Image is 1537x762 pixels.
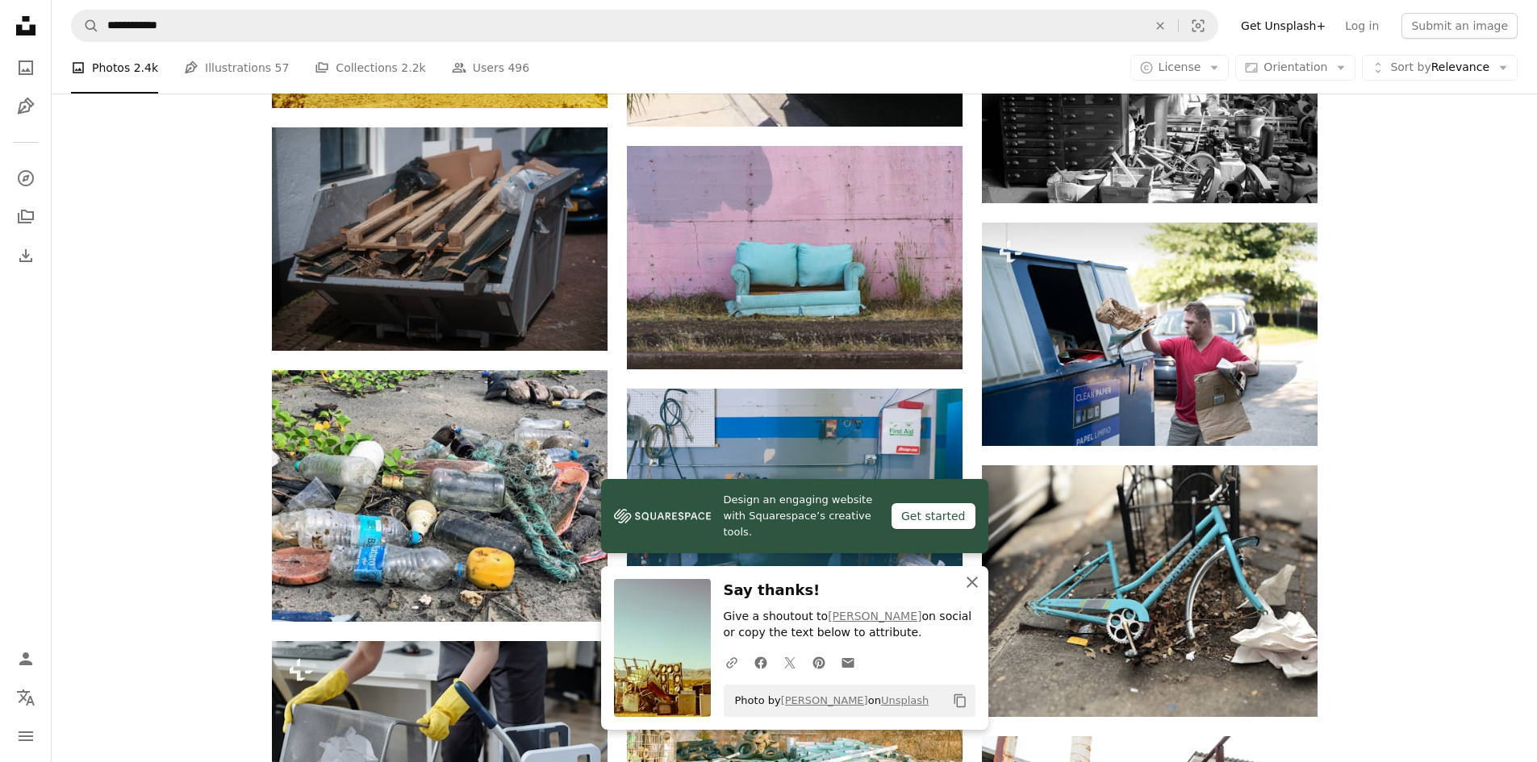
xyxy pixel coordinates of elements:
[627,734,963,748] a: a pile of pipes sitting on top of a dirt field
[452,42,529,94] a: Users 496
[804,646,833,678] a: Share on Pinterest
[892,503,975,529] div: Get started
[507,59,529,77] span: 496
[275,59,290,77] span: 57
[724,579,975,602] h3: Say thanks!
[1390,60,1430,73] span: Sort by
[828,610,921,623] a: [PERSON_NAME]
[775,646,804,678] a: Share on Twitter
[1179,10,1217,41] button: Visual search
[10,681,42,714] button: Language
[601,479,988,553] a: Design an engaging website with Squarespace’s creative tools.Get started
[1142,10,1178,41] button: Clear
[272,370,608,622] img: assorted garbage bottles on sandy surface
[184,42,289,94] a: Illustrations 57
[272,231,608,246] a: a pile of wood sitting next to a building
[724,492,879,540] span: Design an engaging website with Squarespace’s creative tools.
[10,90,42,123] a: Illustrations
[982,223,1318,446] img: a man holding a brown paper bag next to a blue and white truck
[1130,55,1230,81] button: License
[71,10,1218,42] form: Find visuals sitewide
[10,643,42,675] a: Log in / Sign up
[10,10,42,45] a: Home — Unsplash
[10,239,42,272] a: Download History
[10,52,42,84] a: Photos
[272,488,608,502] a: assorted garbage bottles on sandy surface
[1231,13,1335,39] a: Get Unsplash+
[627,389,963,606] img: assorted-color handheld tools on work bench
[72,10,99,41] button: Search Unsplash
[627,146,963,369] img: teal loveseat
[833,646,862,678] a: Share over email
[946,687,974,714] button: Copy to clipboard
[10,720,42,752] button: Menu
[1390,60,1489,76] span: Relevance
[881,694,929,706] a: Unsplash
[982,327,1318,341] a: a man holding a brown paper bag next to a blue and white truck
[315,42,425,94] a: Collections 2.2k
[1235,55,1355,81] button: Orientation
[272,127,608,351] img: a pile of wood sitting next to a building
[982,465,1318,717] img: blue Schwinn bicycle frame leaning on black metal frame
[10,162,42,194] a: Explore
[1362,55,1518,81] button: Sort byRelevance
[1263,60,1327,73] span: Orientation
[781,694,868,706] a: [PERSON_NAME]
[746,646,775,678] a: Share on Facebook
[1401,13,1518,39] button: Submit an image
[982,584,1318,598] a: blue Schwinn bicycle frame leaning on black metal frame
[401,59,425,77] span: 2.2k
[272,745,608,760] a: Gloved hands of female cleaner throwing trash from garbage bin into plastic bucket on janitor tro...
[724,609,975,641] p: Give a shoutout to on social or copy the text below to attribute.
[982,115,1318,129] a: gray metal tool cabinet
[1335,13,1389,39] a: Log in
[10,201,42,233] a: Collections
[614,504,711,528] img: file-1606177908946-d1eed1cbe4f5image
[982,40,1318,203] img: gray metal tool cabinet
[727,688,929,714] span: Photo by on
[627,250,963,264] a: teal loveseat
[1159,60,1201,73] span: License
